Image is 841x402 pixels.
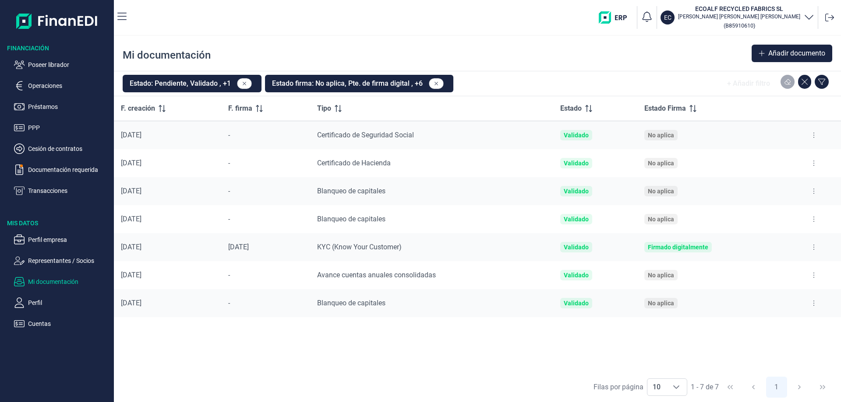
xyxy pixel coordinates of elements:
button: Perfil [14,297,110,308]
button: Estado: Pendiente, Validado , +1 [123,75,261,92]
p: Perfil [28,297,110,308]
small: Copiar cif [724,22,755,29]
div: Validado [564,216,589,223]
div: Validado [564,272,589,279]
h3: ECOALF RECYCLED FABRICS SL [678,4,800,13]
span: Blanqueo de capitales [317,299,385,307]
button: Mi documentación [14,276,110,287]
span: Estado Firma [644,103,686,114]
span: Certificado de Hacienda [317,159,391,167]
div: No aplica [648,272,674,279]
div: [DATE] [121,299,214,308]
button: Page 1 [766,377,787,398]
div: [DATE] [121,187,214,196]
span: Avance cuentas anuales consolidadas [317,271,436,279]
span: Estado [560,103,582,114]
p: [PERSON_NAME] [PERSON_NAME] [PERSON_NAME] [678,13,800,20]
div: Validado [564,300,589,307]
button: Transacciones [14,185,110,196]
button: Cuentas [14,318,110,329]
div: - [228,299,303,308]
button: ECECOALF RECYCLED FABRICS SL[PERSON_NAME] [PERSON_NAME] [PERSON_NAME](B85910610) [661,4,814,31]
div: Validado [564,160,589,167]
div: No aplica [648,160,674,167]
button: Next Page [789,377,810,398]
p: Cesión de contratos [28,143,110,154]
button: Estado firma: No aplica, Pte. de firma digital , +6 [265,75,453,92]
button: Poseer librador [14,59,110,70]
div: - [228,271,303,280]
div: Firmado digitalmente [648,244,708,251]
span: Certificado de Seguridad Social [317,131,414,139]
span: 10 [647,379,666,395]
p: Préstamos [28,101,110,112]
span: KYC (Know Your Customer) [317,243,402,251]
button: Préstamos [14,101,110,112]
span: Blanqueo de capitales [317,187,385,195]
button: First Page [720,377,741,398]
p: Perfil empresa [28,234,110,245]
span: F. firma [228,103,252,114]
div: [DATE] [121,243,214,252]
p: Cuentas [28,318,110,329]
div: - [228,159,303,168]
button: Perfil empresa [14,234,110,245]
span: F. creación [121,103,155,114]
p: Transacciones [28,185,110,196]
span: Añadir documento [768,48,825,59]
span: 1 - 7 de 7 [691,384,719,391]
p: Operaciones [28,80,110,91]
div: Mi documentación [123,48,211,62]
button: Añadir documento [752,45,832,62]
button: PPP [14,122,110,133]
div: No aplica [648,216,674,223]
img: erp [599,11,633,24]
div: Validado [564,132,589,139]
button: Representantes / Socios [14,255,110,266]
div: Filas por página [594,382,643,392]
button: Documentación requerida [14,164,110,175]
p: EC [664,13,671,22]
div: - [228,187,303,196]
div: Validado [564,188,589,195]
div: No aplica [648,300,674,307]
span: Blanqueo de capitales [317,215,385,223]
div: [DATE] [121,159,214,168]
div: Validado [564,244,589,251]
p: Documentación requerida [28,164,110,175]
button: Previous Page [743,377,764,398]
button: Operaciones [14,80,110,91]
div: [DATE] [121,131,214,140]
div: No aplica [648,188,674,195]
div: Choose [666,379,687,395]
img: Logo de aplicación [16,7,98,35]
span: Tipo [317,103,331,114]
div: - [228,131,303,140]
p: Representantes / Socios [28,255,110,266]
div: [DATE] [121,215,214,224]
p: PPP [28,122,110,133]
div: [DATE] [228,243,303,252]
p: Poseer librador [28,59,110,70]
div: No aplica [648,132,674,139]
button: Cesión de contratos [14,143,110,154]
div: [DATE] [121,271,214,280]
p: Mi documentación [28,276,110,287]
div: - [228,215,303,224]
button: Last Page [812,377,833,398]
